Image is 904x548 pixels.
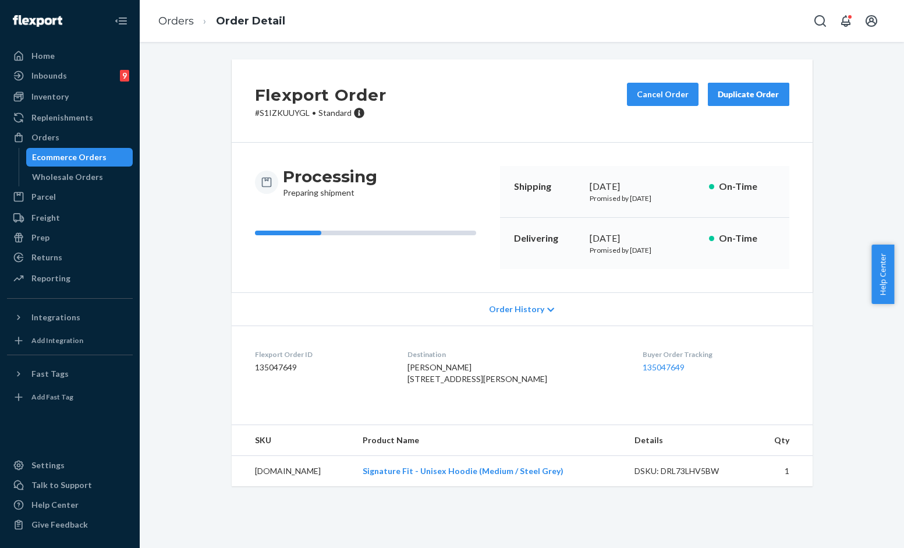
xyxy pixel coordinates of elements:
div: Ecommerce Orders [32,151,107,163]
div: [DATE] [590,232,700,245]
div: Inbounds [31,70,67,82]
a: Settings [7,456,133,475]
a: Add Integration [7,331,133,350]
div: Home [31,50,55,62]
a: Returns [7,248,133,267]
div: Settings [31,459,65,471]
div: Freight [31,212,60,224]
th: Product Name [353,425,625,456]
a: Help Center [7,496,133,514]
div: Add Fast Tag [31,392,73,402]
button: Open Search Box [809,9,832,33]
div: Returns [31,252,62,263]
button: Open notifications [834,9,857,33]
p: Promised by [DATE] [590,193,700,203]
div: Preparing shipment [283,166,377,199]
span: Standard [318,108,352,118]
a: Talk to Support [7,476,133,494]
button: Duplicate Order [708,83,789,106]
div: Integrations [31,312,80,323]
button: Help Center [871,245,894,304]
a: Orders [158,15,194,27]
button: Fast Tags [7,365,133,383]
h2: Flexport Order [255,83,387,107]
div: Wholesale Orders [32,171,103,183]
p: Delivering [514,232,580,245]
ol: breadcrumbs [149,4,295,38]
a: Inbounds9 [7,66,133,85]
a: Wholesale Orders [26,168,133,186]
div: Help Center [31,499,79,511]
td: [DOMAIN_NAME] [232,456,353,487]
span: Order History [489,303,544,315]
p: On-Time [719,180,775,193]
div: 9 [120,70,129,82]
th: Qty [753,425,813,456]
a: Ecommerce Orders [26,148,133,167]
td: 1 [753,456,813,487]
dt: Buyer Order Tracking [643,349,789,359]
button: Integrations [7,308,133,327]
img: Flexport logo [13,15,62,27]
div: Replenishments [31,112,93,123]
div: Reporting [31,273,70,284]
div: Orders [31,132,59,143]
dt: Destination [407,349,624,359]
a: Order Detail [216,15,285,27]
dt: Flexport Order ID [255,349,389,359]
a: Signature Fit - Unisex Hoodie (Medium / Steel Grey) [363,466,563,476]
a: Add Fast Tag [7,388,133,406]
div: Prep [31,232,49,243]
a: 135047649 [643,362,685,372]
th: SKU [232,425,353,456]
button: Open account menu [860,9,883,33]
button: Give Feedback [7,515,133,534]
a: Freight [7,208,133,227]
a: Inventory [7,87,133,106]
h3: Processing [283,166,377,187]
dd: 135047649 [255,362,389,373]
div: DSKU: DRL73LHV5BW [634,465,744,477]
button: Close Navigation [109,9,133,33]
div: Fast Tags [31,368,69,380]
a: Reporting [7,269,133,288]
p: # S1IZKUUYGL [255,107,387,119]
p: On-Time [719,232,775,245]
a: Prep [7,228,133,247]
span: [PERSON_NAME] [STREET_ADDRESS][PERSON_NAME] [407,362,547,384]
span: • [312,108,316,118]
button: Cancel Order [627,83,699,106]
div: [DATE] [590,180,700,193]
div: Give Feedback [31,519,88,531]
p: Promised by [DATE] [590,245,700,255]
a: Orders [7,128,133,147]
div: Inventory [31,91,69,102]
div: Duplicate Order [718,89,779,100]
p: Shipping [514,180,580,193]
a: Parcel [7,188,133,206]
div: Parcel [31,191,56,203]
div: Talk to Support [31,479,92,491]
a: Home [7,47,133,65]
a: Replenishments [7,108,133,127]
th: Details [625,425,753,456]
div: Add Integration [31,335,83,345]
